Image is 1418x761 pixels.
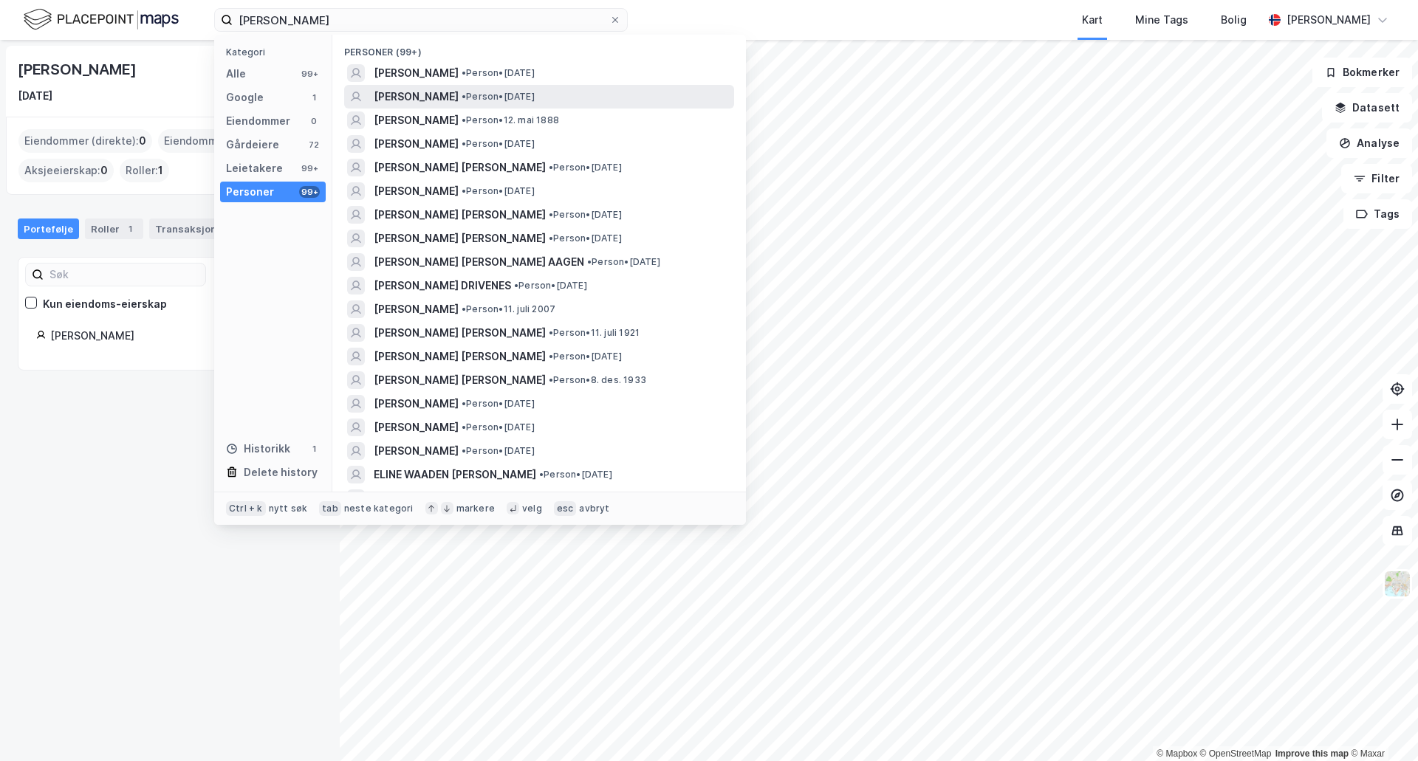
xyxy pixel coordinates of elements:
div: [PERSON_NAME] [50,327,304,345]
span: • [549,327,553,338]
span: ELINE WAADEN [PERSON_NAME] [374,466,536,483]
a: Mapbox [1157,748,1197,759]
button: Tags [1343,199,1412,229]
button: Bokmerker [1312,58,1412,87]
span: Person • [DATE] [462,445,535,457]
span: [PERSON_NAME] [374,419,459,436]
div: Google [226,89,264,106]
img: logo.f888ab2527a4732fd821a326f86c7f29.svg [24,7,179,32]
div: Eiendommer (Indirekte) : [158,129,301,153]
span: [PERSON_NAME] [PERSON_NAME] [374,348,546,365]
div: Kun eiendoms-eierskap [43,295,167,313]
span: • [462,67,466,78]
span: • [514,280,518,291]
button: Filter [1341,164,1412,193]
span: [PERSON_NAME] [374,135,459,153]
div: Leietakere [226,159,283,177]
div: Personer [226,183,274,201]
span: [PERSON_NAME] [374,489,459,507]
div: Alle [226,65,246,83]
div: velg [522,503,542,514]
span: Person • 12. mai 1888 [462,114,559,126]
span: Person • [DATE] [462,421,535,433]
span: • [549,233,553,244]
div: Portefølje [18,218,79,239]
button: Analyse [1326,128,1412,158]
div: Aksjeeierskap : [18,159,114,182]
span: [PERSON_NAME] [PERSON_NAME] [374,371,546,389]
span: [PERSON_NAME] [374,111,459,129]
span: • [462,91,466,102]
div: Bolig [1221,11,1247,29]
div: Transaksjoner [149,218,250,239]
div: neste kategori [344,503,414,514]
div: Historikk [226,440,290,458]
div: avbryt [579,503,609,514]
span: • [462,185,466,196]
span: [PERSON_NAME] [PERSON_NAME] [374,324,546,342]
div: Ctrl + k [226,501,266,516]
div: Eiendommer (direkte) : [18,129,152,153]
span: Person • [DATE] [549,351,622,362]
div: [DATE] [18,87,52,105]
span: • [549,351,553,362]
span: Person • [DATE] [549,162,622,173]
span: • [462,445,466,456]
div: 99+ [299,186,320,198]
span: [PERSON_NAME] [PERSON_NAME] AAGEN [374,253,584,271]
div: 1 [308,92,320,103]
div: markere [456,503,495,514]
span: [PERSON_NAME] DRIVENES [374,277,511,295]
span: [PERSON_NAME] [PERSON_NAME] [374,159,546,176]
div: 1 [308,443,320,455]
div: 1 [123,221,137,236]
span: Person • 8. des. 1933 [549,374,646,386]
div: 99+ [299,162,320,174]
span: [PERSON_NAME] [PERSON_NAME] [374,230,546,247]
div: Personer (99+) [332,35,746,61]
div: [PERSON_NAME] [18,58,139,81]
span: • [587,256,592,267]
span: • [462,421,466,433]
span: 0 [139,132,146,150]
div: Roller : [120,159,169,182]
span: Person • [DATE] [462,67,535,79]
span: 0 [100,162,108,179]
div: Kart [1082,11,1103,29]
span: [PERSON_NAME] [374,395,459,413]
span: Person • [DATE] [462,398,535,410]
span: • [549,209,553,220]
span: Person • [DATE] [587,256,660,268]
span: Person • 11. juli 2007 [462,303,555,315]
input: Søk på adresse, matrikkel, gårdeiere, leietakere eller personer [233,9,609,31]
div: nytt søk [269,503,308,514]
div: 72 [308,139,320,151]
span: • [462,138,466,149]
span: Person • [DATE] [549,233,622,244]
span: • [549,374,553,385]
span: 1 [158,162,163,179]
a: OpenStreetMap [1200,748,1272,759]
span: • [549,162,553,173]
span: [PERSON_NAME] [PERSON_NAME] [374,206,546,224]
span: Person • [DATE] [462,91,535,103]
div: Gårdeiere [226,136,279,154]
span: Person • [DATE] [514,280,587,292]
span: [PERSON_NAME] [374,442,459,460]
div: 99+ [299,68,320,80]
input: Søk [44,264,205,286]
span: Person • [DATE] [539,469,612,481]
button: Datasett [1322,93,1412,123]
span: • [539,469,544,480]
div: 0 [308,115,320,127]
span: Person • [DATE] [549,209,622,221]
a: Improve this map [1275,748,1349,759]
div: Kategori [226,47,326,58]
iframe: Chat Widget [1344,690,1418,761]
span: • [462,114,466,125]
span: [PERSON_NAME] [374,300,459,318]
div: tab [319,501,341,516]
div: Delete history [244,464,318,481]
div: Roller [85,218,143,239]
span: Person • [DATE] [462,138,535,150]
